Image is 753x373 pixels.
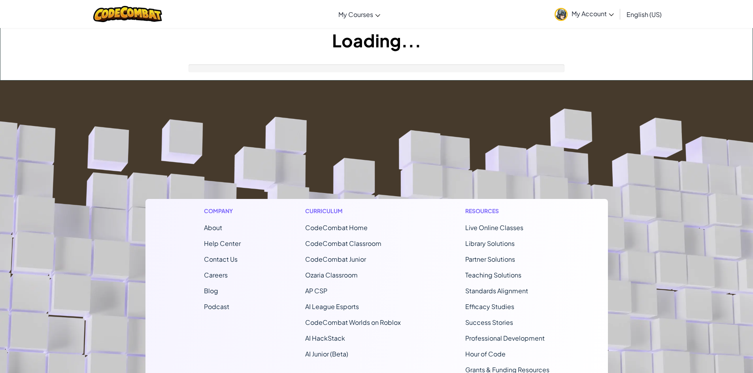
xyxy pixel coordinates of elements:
a: My Account [551,2,618,26]
span: English (US) [627,10,662,19]
a: Help Center [204,239,241,247]
a: English (US) [623,4,666,25]
a: AI Junior (Beta) [305,350,348,358]
a: Efficacy Studies [465,302,514,311]
img: avatar [555,8,568,21]
a: AI HackStack [305,334,345,342]
span: CodeCombat Home [305,223,368,232]
a: CodeCombat Worlds on Roblox [305,318,401,326]
a: Teaching Solutions [465,271,521,279]
a: Professional Development [465,334,545,342]
a: Standards Alignment [465,287,528,295]
a: Podcast [204,302,229,311]
a: Library Solutions [465,239,515,247]
a: My Courses [334,4,384,25]
a: Careers [204,271,228,279]
a: Hour of Code [465,350,506,358]
a: AI League Esports [305,302,359,311]
img: CodeCombat logo [93,6,162,22]
a: Blog [204,287,218,295]
a: Success Stories [465,318,513,326]
h1: Company [204,207,241,215]
h1: Curriculum [305,207,401,215]
a: Ozaria Classroom [305,271,358,279]
a: Live Online Classes [465,223,523,232]
span: Contact Us [204,255,238,263]
span: My Account [572,9,614,18]
a: Partner Solutions [465,255,515,263]
h1: Resources [465,207,549,215]
a: CodeCombat Junior [305,255,366,263]
span: My Courses [338,10,373,19]
a: CodeCombat Classroom [305,239,381,247]
a: AP CSP [305,287,327,295]
h1: Loading... [0,28,753,52]
a: About [204,223,222,232]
